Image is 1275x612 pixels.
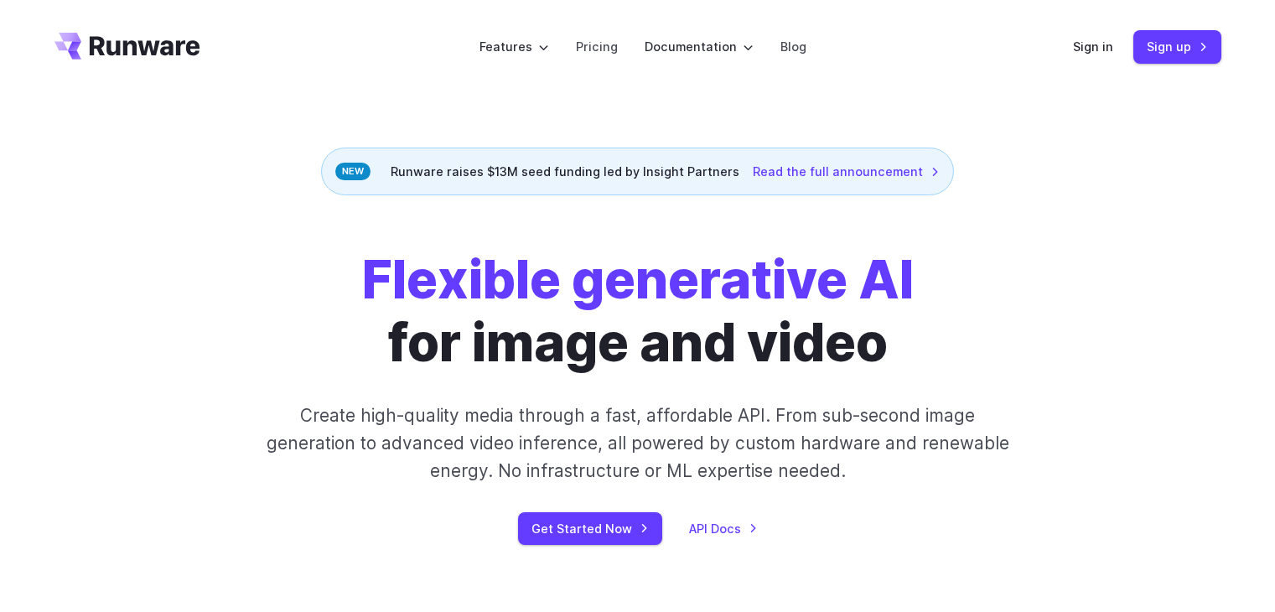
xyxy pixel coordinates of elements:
p: Create high-quality media through a fast, affordable API. From sub-second image generation to adv... [264,402,1011,485]
a: Read the full announcement [753,162,940,181]
div: Runware raises $13M seed funding led by Insight Partners [321,148,954,195]
label: Features [479,37,549,56]
a: Blog [780,37,806,56]
a: Get Started Now [518,512,662,545]
a: Pricing [576,37,618,56]
a: Sign in [1073,37,1113,56]
h1: for image and video [362,249,914,375]
label: Documentation [645,37,754,56]
strong: Flexible generative AI [362,248,914,311]
a: Go to / [54,33,200,60]
a: API Docs [689,519,758,538]
a: Sign up [1133,30,1221,63]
